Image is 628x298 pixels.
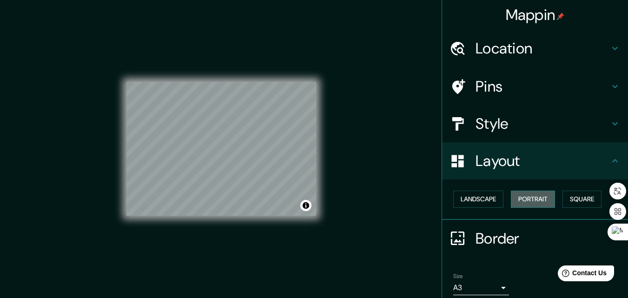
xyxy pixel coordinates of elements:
[562,191,602,208] button: Square
[506,6,565,24] h4: Mappin
[511,191,555,208] button: Portrait
[453,280,509,295] div: A3
[476,39,609,58] h4: Location
[442,30,628,67] div: Location
[300,200,311,211] button: Toggle attribution
[557,13,564,20] img: pin-icon.png
[476,77,609,96] h4: Pins
[453,191,503,208] button: Landscape
[545,262,618,288] iframe: Help widget launcher
[476,114,609,133] h4: Style
[126,82,316,216] canvas: Map
[476,152,609,170] h4: Layout
[442,142,628,179] div: Layout
[476,229,609,248] h4: Border
[442,220,628,257] div: Border
[453,272,463,280] label: Size
[442,68,628,105] div: Pins
[442,105,628,142] div: Style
